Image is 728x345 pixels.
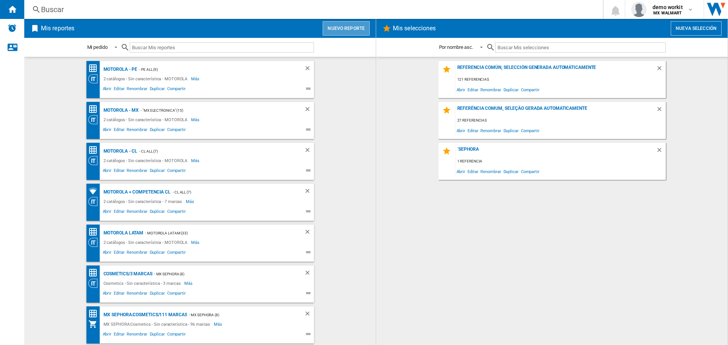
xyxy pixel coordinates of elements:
span: Duplicar [502,125,520,136]
div: - Motorola Latam (33) [143,228,289,238]
span: Abrir [102,208,113,217]
span: Editar [113,85,126,94]
span: Duplicar [149,85,166,94]
span: Compartir [166,249,187,258]
div: MX SEPHORA:Cosmetics/111 marcas [102,310,187,320]
h2: Mis reportes [39,21,76,36]
div: Visión Categoría [88,279,102,288]
div: Borrar [304,269,314,279]
div: Visión Categoría [88,156,102,165]
div: 2 catálogos - Sin característica - MOTOROLA [102,156,191,165]
span: Renombrar [126,290,148,299]
div: - "MX ELECTRONICA" (15) [139,106,289,115]
span: Renombrar [479,166,502,176]
div: ´sephora [455,147,656,157]
span: Abrir [102,290,113,299]
div: Borrar [656,106,666,116]
span: Abrir [455,166,467,176]
span: Renombrar [126,331,148,340]
span: Editar [113,126,126,135]
div: 2 catálogos - Sin característica - MOTOROLA [102,74,191,83]
span: Duplicar [149,208,166,217]
div: - MX SEPHORA (8) [187,310,289,320]
button: Nuevo reporte [323,21,370,36]
div: Borrar [304,65,314,74]
div: Borrar [656,65,666,75]
span: Abrir [102,331,113,340]
span: Renombrar [479,84,502,95]
span: Editar [113,331,126,340]
span: Más [191,238,201,247]
div: Matriz de precios [88,268,102,278]
div: Mi pedido [87,44,108,50]
span: Duplicar [502,84,520,95]
span: Abrir [102,167,113,176]
span: Editar [466,166,479,176]
div: MOTOROLA - CL [102,147,138,156]
span: Duplicar [149,126,166,135]
div: Matriz de precios [88,64,102,73]
div: Referência comum, seleção gerada automaticamente [455,106,656,116]
div: - MX SEPHORA (8) [152,269,289,279]
div: 1 referencia [455,157,666,166]
div: MOTOROLA - MX [102,106,139,115]
span: Duplicar [149,290,166,299]
span: Duplicar [149,249,166,258]
div: 27 referencias [455,116,666,125]
div: Referencia común, selección generada automáticamente [455,65,656,75]
span: Duplicar [149,167,166,176]
span: Abrir [102,126,113,135]
div: MOTOROLA Latam [102,228,144,238]
input: Buscar Mis reportes [130,42,314,53]
div: Matriz de precios [88,105,102,114]
span: Renombrar [126,167,148,176]
span: Editar [113,167,126,176]
span: Más [186,197,195,206]
input: Buscar Mis selecciones [495,42,665,53]
span: Abrir [455,125,467,136]
div: 121 referencias [455,75,666,84]
div: Borrar [304,187,314,197]
span: Renombrar [126,126,148,135]
span: Renombrar [126,249,148,258]
div: Buscar [41,4,583,15]
img: alerts-logo.svg [8,23,17,33]
div: Borrar [304,228,314,238]
span: Más [184,279,194,288]
span: Renombrar [479,125,502,136]
span: Abrir [455,84,467,95]
span: Compartir [520,166,541,176]
span: Compartir [166,126,187,135]
span: Más [214,320,223,329]
span: Editar [466,84,479,95]
span: Editar [113,249,126,258]
div: Borrar [304,106,314,115]
div: Borrar [304,147,314,156]
span: Compartir [166,290,187,299]
span: Abrir [102,249,113,258]
div: Por nombre asc. [439,44,474,50]
span: Editar [113,290,126,299]
span: Compartir [520,84,541,95]
div: - CL ALL (7) [171,187,289,197]
div: 2 catálogos - Sin característica - 7 marcas [102,197,186,206]
div: - CL ALL (7) [137,147,289,156]
span: Compartir [166,331,187,340]
span: Más [191,74,201,83]
span: Más [191,156,201,165]
div: Borrar [656,147,666,157]
b: MX WALMART [653,11,682,16]
span: demo workit [653,3,683,11]
span: Duplicar [149,331,166,340]
div: Matriz de precios [88,145,102,155]
div: MX SEPHORA:Cosmetics - Sin característica - 96 marcas [102,320,214,329]
div: Visión Categoría [88,74,102,83]
h2: Mis selecciones [391,21,438,36]
div: Matriz de precios [88,309,102,318]
span: Abrir [102,85,113,94]
span: Editar [113,208,126,217]
span: Editar [466,125,479,136]
div: Cobertura de marcas [88,186,102,196]
div: Visión Categoría [88,238,102,247]
button: Nueva selección [671,21,722,36]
